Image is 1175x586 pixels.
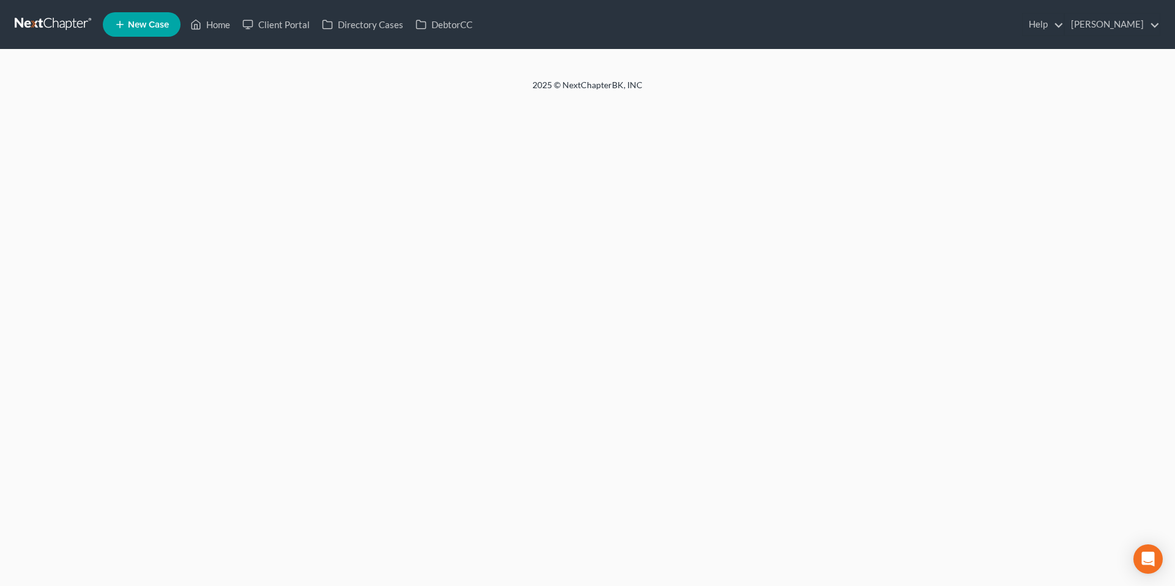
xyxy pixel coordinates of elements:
a: Home [184,13,236,36]
div: Open Intercom Messenger [1133,544,1163,574]
a: Client Portal [236,13,316,36]
div: 2025 © NextChapterBK, INC [239,79,936,101]
new-legal-case-button: New Case [103,12,181,37]
a: DebtorCC [409,13,479,36]
a: Directory Cases [316,13,409,36]
a: Help [1023,13,1064,36]
a: [PERSON_NAME] [1065,13,1160,36]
